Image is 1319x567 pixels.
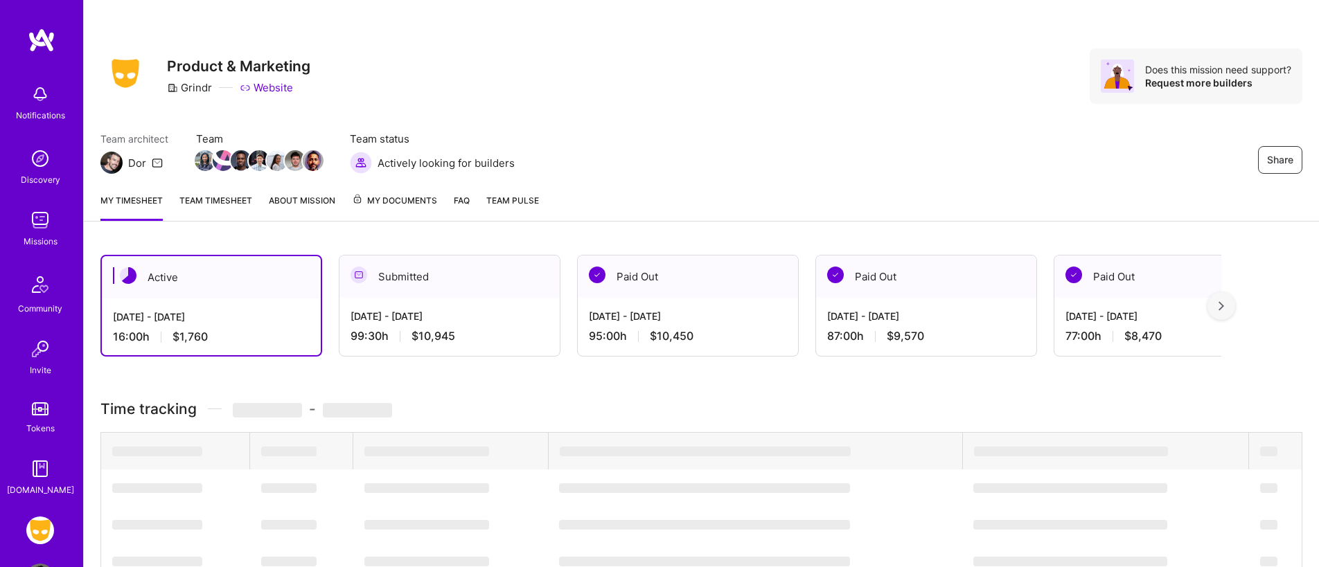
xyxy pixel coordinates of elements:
[233,400,392,417] span: -
[486,193,539,221] a: Team Pulse
[26,206,54,234] img: teamwork
[364,447,489,456] span: ‌
[589,309,787,323] div: [DATE] - [DATE]
[113,309,310,324] div: [DATE] - [DATE]
[1260,483,1277,493] span: ‌
[352,193,437,221] a: My Documents
[351,309,549,323] div: [DATE] - [DATE]
[364,557,489,566] span: ‌
[411,329,455,343] span: $10,945
[286,149,304,172] a: Team Member Avatar
[827,267,844,283] img: Paid Out
[1124,329,1162,343] span: $8,470
[350,132,515,146] span: Team status
[18,301,62,316] div: Community
[303,150,324,171] img: Team Member Avatar
[24,234,57,249] div: Missions
[26,80,54,108] img: bell
[100,132,168,146] span: Team architect
[352,193,437,208] span: My Documents
[351,329,549,343] div: 99:30 h
[112,557,202,566] span: ‌
[26,516,54,544] img: Grindr: Product & Marketing
[1258,146,1302,174] button: Share
[887,329,924,343] span: $9,570
[261,447,317,456] span: ‌
[351,267,367,283] img: Submitted
[1260,447,1277,456] span: ‌
[167,57,310,75] h3: Product & Marketing
[179,193,252,221] a: Team timesheet
[102,256,321,298] div: Active
[249,150,269,171] img: Team Member Avatar
[650,329,693,343] span: $10,450
[973,483,1167,493] span: ‌
[339,255,560,298] div: Submitted
[1054,255,1275,298] div: Paid Out
[32,402,48,415] img: tokens
[323,403,392,417] span: ‌
[827,329,1025,343] div: 87:00 h
[16,108,65,123] div: Notifications
[269,193,335,221] a: About Mission
[1065,267,1082,283] img: Paid Out
[378,156,515,170] span: Actively looking for builders
[560,447,851,456] span: ‌
[24,268,57,301] img: Community
[128,156,146,170] div: Dor
[1219,301,1224,311] img: right
[559,520,850,530] span: ‌
[100,193,163,221] a: My timesheet
[364,483,489,493] span: ‌
[112,520,202,530] span: ‌
[26,145,54,172] img: discovery
[1145,76,1291,89] div: Request more builders
[21,172,60,187] div: Discovery
[486,195,539,206] span: Team Pulse
[974,447,1168,456] span: ‌
[559,557,850,566] span: ‌
[30,363,51,377] div: Invite
[7,483,74,497] div: [DOMAIN_NAME]
[196,149,214,172] a: Team Member Avatar
[261,557,317,566] span: ‌
[100,55,150,92] img: Company Logo
[827,309,1025,323] div: [DATE] - [DATE]
[267,150,287,171] img: Team Member Avatar
[26,335,54,363] img: Invite
[167,80,212,95] div: Grindr
[589,329,787,343] div: 95:00 h
[120,267,136,284] img: Active
[816,255,1036,298] div: Paid Out
[350,152,372,174] img: Actively looking for builders
[26,455,54,483] img: guide book
[112,483,202,493] span: ‌
[26,421,55,435] div: Tokens
[28,28,55,53] img: logo
[1145,63,1291,76] div: Does this mission need support?
[973,520,1167,530] span: ‌
[559,483,850,493] span: ‌
[232,149,250,172] a: Team Member Avatar
[973,557,1167,566] span: ‌
[233,403,302,417] span: ‌
[261,520,317,530] span: ‌
[167,82,178,93] i: icon CompanyGray
[285,150,306,171] img: Team Member Avatar
[1065,309,1264,323] div: [DATE] - [DATE]
[195,150,215,171] img: Team Member Avatar
[100,152,123,174] img: Team Architect
[172,330,208,344] span: $1,760
[240,80,293,95] a: Website
[1065,329,1264,343] div: 77:00 h
[589,267,605,283] img: Paid Out
[213,150,233,171] img: Team Member Avatar
[231,150,251,171] img: Team Member Avatar
[113,330,310,344] div: 16:00 h
[100,400,1302,417] h3: Time tracking
[1267,153,1293,167] span: Share
[268,149,286,172] a: Team Member Avatar
[364,520,489,530] span: ‌
[1260,557,1277,566] span: ‌
[578,255,798,298] div: Paid Out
